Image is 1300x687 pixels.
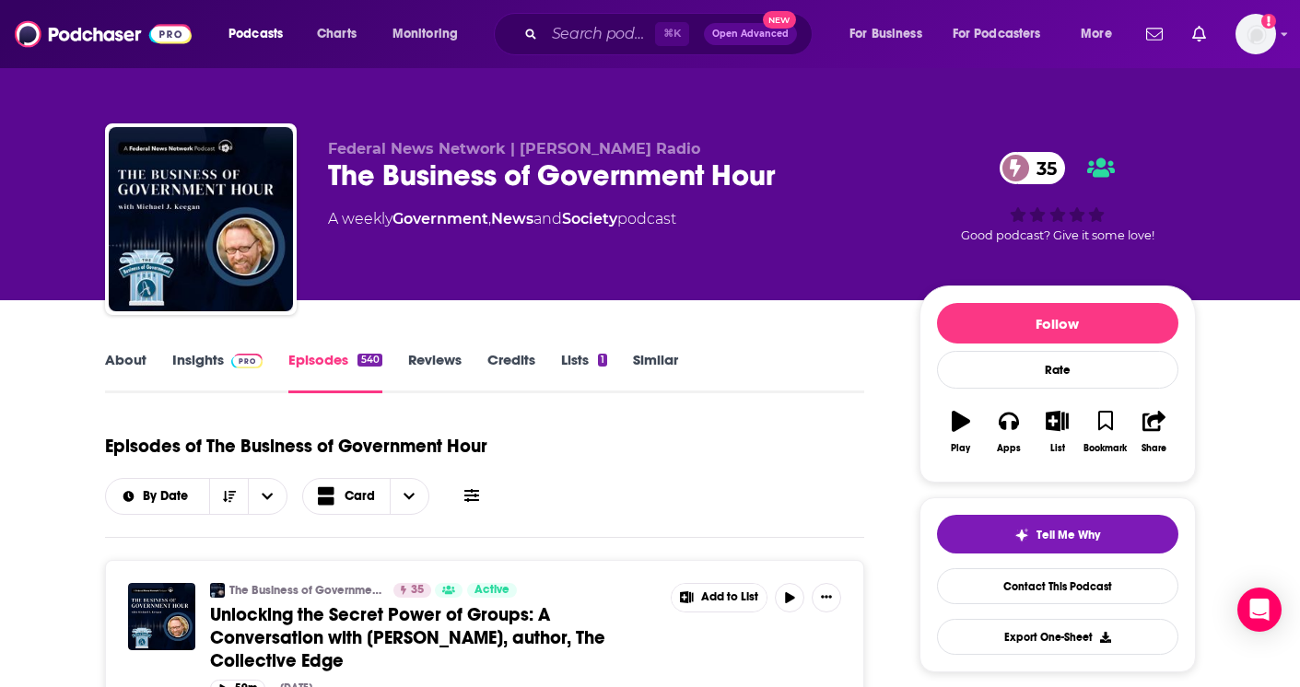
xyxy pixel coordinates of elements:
div: Play [951,443,970,454]
h1: Episodes of The Business of Government Hour [105,435,487,458]
a: Show notifications dropdown [1185,18,1213,50]
button: open menu [837,19,945,49]
button: Show More Button [672,584,767,611]
button: Sort Direction [209,479,248,514]
a: Unlocking the Secret Power of Groups: A Conversation with [PERSON_NAME], author, The Collective Edge [210,603,658,672]
button: Export One-Sheet [937,619,1178,655]
button: open menu [248,479,287,514]
button: open menu [106,490,210,503]
button: Follow [937,303,1178,343]
span: and [533,210,562,227]
a: Charts [305,19,368,49]
span: Card [345,490,375,503]
span: By Date [143,490,194,503]
button: Choose View [302,478,429,515]
div: Apps [997,443,1021,454]
button: open menu [216,19,307,49]
img: Unlocking the Secret Power of Groups: A Conversation with Professor Colin M. Fisher, author, The ... [128,583,195,650]
a: Show notifications dropdown [1139,18,1170,50]
span: Add to List [701,590,758,604]
span: More [1081,21,1112,47]
button: Open AdvancedNew [704,23,797,45]
a: InsightsPodchaser Pro [172,351,264,393]
span: Monitoring [392,21,458,47]
span: For Podcasters [953,21,1041,47]
span: Open Advanced [712,29,789,39]
h2: Choose List sort [105,478,288,515]
img: The Business of Government Hour [210,583,225,598]
a: About [105,351,146,393]
div: 35Good podcast? Give it some love! [919,140,1196,254]
span: , [488,210,491,227]
svg: Add a profile image [1261,14,1276,29]
span: Podcasts [228,21,283,47]
img: Podchaser - Follow, Share and Rate Podcasts [15,17,192,52]
span: ⌘ K [655,22,689,46]
div: Open Intercom Messenger [1237,588,1282,632]
div: Search podcasts, credits, & more... [511,13,830,55]
a: Reviews [408,351,462,393]
span: Unlocking the Secret Power of Groups: A Conversation with [PERSON_NAME], author, The Collective Edge [210,603,605,672]
img: tell me why sparkle [1014,528,1029,542]
button: Play [937,399,985,465]
a: Government [392,210,488,227]
button: List [1033,399,1081,465]
span: For Business [849,21,922,47]
button: open menu [1068,19,1135,49]
span: Logged in as khanusik [1236,14,1276,54]
span: Federal News Network | [PERSON_NAME] Radio [328,140,700,157]
span: Tell Me Why [1036,528,1100,542]
div: A weekly podcast [328,208,676,230]
a: 35 [1000,152,1066,184]
input: Search podcasts, credits, & more... [545,19,655,49]
button: open menu [941,19,1068,49]
a: Lists1 [561,351,607,393]
button: Share [1130,399,1177,465]
div: 540 [357,354,381,367]
span: Charts [317,21,357,47]
a: Credits [487,351,535,393]
a: Similar [633,351,678,393]
img: Podchaser Pro [231,354,264,368]
a: Society [562,210,617,227]
button: tell me why sparkleTell Me Why [937,515,1178,553]
button: Show profile menu [1236,14,1276,54]
img: User Profile [1236,14,1276,54]
div: List [1050,443,1065,454]
a: Contact This Podcast [937,568,1178,604]
span: Active [474,581,509,600]
span: Good podcast? Give it some love! [961,228,1154,242]
span: 35 [411,581,424,600]
a: The Business of Government Hour [229,583,381,598]
button: Bookmark [1082,399,1130,465]
button: Apps [985,399,1033,465]
div: Bookmark [1083,443,1127,454]
div: Rate [937,351,1178,389]
span: 35 [1018,152,1066,184]
a: 35 [393,583,431,598]
button: Show More Button [812,583,841,612]
span: New [763,11,796,29]
a: Episodes540 [288,351,381,393]
button: open menu [380,19,482,49]
div: Share [1142,443,1166,454]
img: The Business of Government Hour [109,127,293,311]
a: Active [467,583,517,598]
div: 1 [598,354,607,367]
a: News [491,210,533,227]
